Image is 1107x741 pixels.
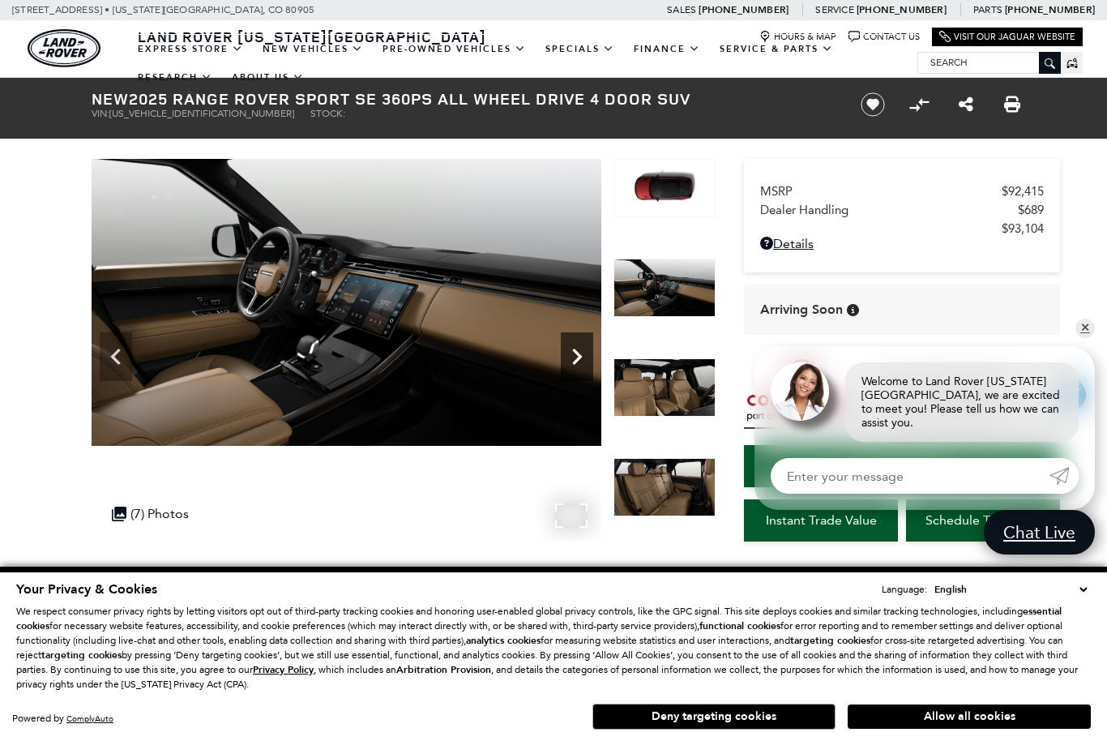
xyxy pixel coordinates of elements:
[1018,203,1044,217] span: $689
[109,108,294,119] span: [US_VEHICLE_IDENTIFICATION_NUMBER]
[536,35,624,63] a: Specials
[16,580,157,598] span: Your Privacy & Cookies
[995,521,1083,543] span: Chat Live
[882,585,927,594] div: Language:
[925,512,1041,528] span: Schedule Test Drive
[92,159,601,446] img: New 2025 Firenze Red LAND ROVER SE 360PS image 5
[815,4,853,15] span: Service
[92,88,129,109] strong: New
[28,29,100,67] img: Land Rover
[760,221,1044,236] a: $93,104
[984,510,1095,555] a: Chat Live
[744,499,898,542] a: Instant Trade Value
[848,705,1091,729] button: Allow all cookies
[138,27,486,46] span: Land Rover [US_STATE][GEOGRAPHIC_DATA]
[760,203,1018,217] span: Dealer Handling
[1005,3,1095,16] a: [PHONE_NUMBER]
[744,445,1060,487] a: Start Your Deal
[906,499,1060,542] a: Schedule Test Drive
[930,581,1091,598] select: Language Select
[907,92,931,117] button: Compare Vehicle
[613,358,716,417] img: New 2025 Firenze Red LAND ROVER SE 360PS image 6
[253,35,373,63] a: New Vehicles
[760,236,1044,251] a: Details
[624,35,710,63] a: Finance
[92,90,833,108] h1: 2025 Range Rover Sport SE 360PS All Wheel Drive 4 Door SUV
[699,619,780,632] strong: functional cookies
[847,304,859,316] div: Vehicle is preparing for delivery to the retailer. MSRP will be finalized when the vehicle arrive...
[561,332,593,381] div: Next
[855,92,891,118] button: Save vehicle
[613,458,716,516] img: New 2025 Firenze Red LAND ROVER SE 360PS image 7
[760,301,843,319] span: Arriving Soon
[128,35,917,92] nav: Main Navigation
[28,29,100,67] a: land-rover
[973,4,1002,15] span: Parts
[12,4,314,15] a: [STREET_ADDRESS] • [US_STATE][GEOGRAPHIC_DATA], CO 80905
[12,713,113,724] div: Powered by
[667,4,696,15] span: Sales
[1004,95,1020,114] a: Print this New 2025 Range Rover Sport SE 360PS All Wheel Drive 4 Door SUV
[613,159,716,217] img: New 2025 Firenze Red LAND ROVER SE 360PS image 4
[396,663,491,676] strong: Arbitration Provision
[918,53,1060,72] input: Search
[699,3,789,16] a: [PHONE_NUMBER]
[857,3,947,16] a: [PHONE_NUMBER]
[760,184,1044,199] a: MSRP $92,415
[959,95,973,114] a: Share this New 2025 Range Rover Sport SE 360PS All Wheel Drive 4 Door SUV
[1049,458,1079,494] a: Submit
[310,108,345,119] span: Stock:
[128,63,222,92] a: Research
[1002,221,1044,236] span: $93,104
[128,27,496,46] a: Land Rover [US_STATE][GEOGRAPHIC_DATA]
[41,649,122,662] strong: targeting cookies
[766,512,877,528] span: Instant Trade Value
[613,259,716,317] img: New 2025 Firenze Red LAND ROVER SE 360PS image 5
[66,713,113,724] a: ComplyAuto
[848,31,920,43] a: Contact Us
[759,31,836,43] a: Hours & Map
[760,184,1002,199] span: MSRP
[710,35,843,63] a: Service & Parts
[592,704,836,730] button: Deny targeting cookies
[16,604,1091,692] p: We respect consumer privacy rights by letting visitors opt out of third-party tracking cookies an...
[790,634,870,647] strong: targeting cookies
[92,108,109,119] span: VIN:
[100,332,132,381] div: Previous
[771,458,1049,494] input: Enter your message
[939,31,1075,43] a: Visit Our Jaguar Website
[128,35,253,63] a: EXPRESS STORE
[760,203,1044,217] a: Dealer Handling $689
[373,35,536,63] a: Pre-Owned Vehicles
[104,498,197,529] div: (7) Photos
[845,362,1079,442] div: Welcome to Land Rover [US_STATE][GEOGRAPHIC_DATA], we are excited to meet you! Please tell us how...
[466,634,541,647] strong: analytics cookies
[222,63,314,92] a: About Us
[771,362,829,421] img: Agent profile photo
[1002,184,1044,199] span: $92,415
[253,663,314,676] u: Privacy Policy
